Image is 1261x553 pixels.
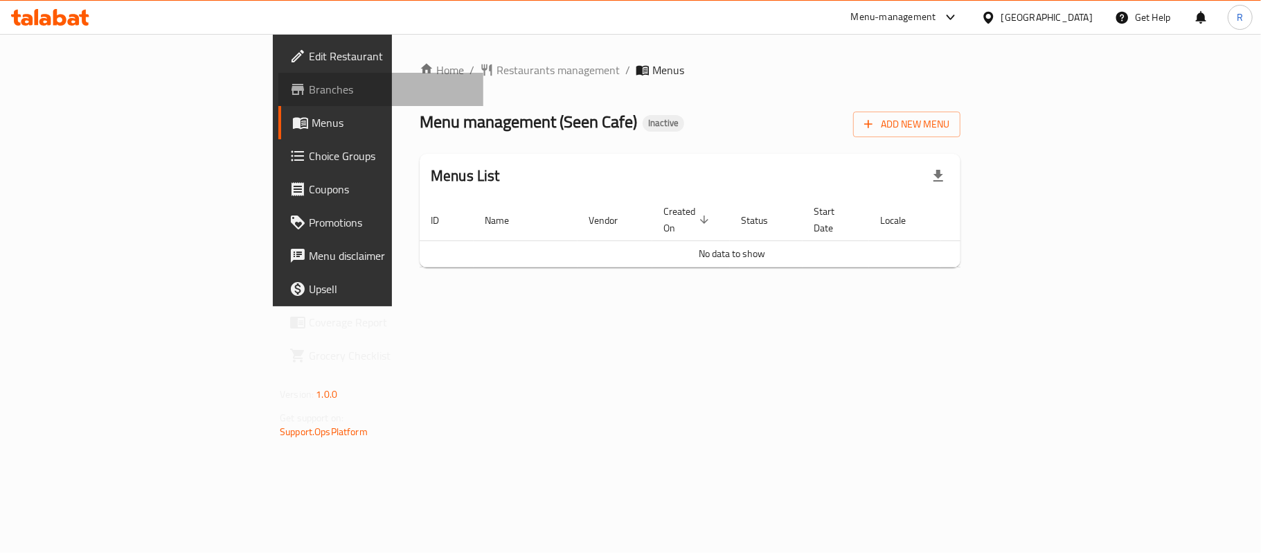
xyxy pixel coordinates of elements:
h2: Menus List [431,166,500,186]
span: Coverage Report [309,314,472,331]
span: Get support on: [280,409,343,427]
span: Choice Groups [309,148,472,164]
span: Inactive [643,117,684,129]
th: Actions [940,199,1044,241]
span: Menus [652,62,684,78]
span: Created On [663,203,713,236]
span: Vendor [589,212,636,229]
span: Coupons [309,181,472,197]
div: Inactive [643,115,684,132]
a: Upsell [278,272,483,306]
span: Branches [309,81,472,98]
button: Add New Menu [853,112,960,137]
div: Menu-management [851,9,936,26]
span: 1.0.0 [316,385,337,403]
span: Upsell [309,281,472,297]
a: Coverage Report [278,306,483,339]
a: Choice Groups [278,139,483,173]
a: Menu disclaimer [278,239,483,272]
span: Menu disclaimer [309,247,472,264]
span: Add New Menu [864,116,949,133]
a: Branches [278,73,483,106]
table: enhanced table [420,199,1044,267]
a: Menus [278,106,483,139]
li: / [625,62,630,78]
div: Export file [922,159,955,193]
a: Grocery Checklist [278,339,483,372]
nav: breadcrumb [420,62,960,78]
span: Locale [880,212,924,229]
span: Restaurants management [497,62,620,78]
span: R [1237,10,1243,25]
span: Promotions [309,214,472,231]
span: Status [741,212,786,229]
a: Restaurants management [480,62,620,78]
span: ID [431,212,457,229]
a: Edit Restaurant [278,39,483,73]
a: Support.OpsPlatform [280,423,368,441]
span: Menu management ( Seen Cafe ) [420,106,637,137]
span: Edit Restaurant [309,48,472,64]
a: Promotions [278,206,483,239]
span: Menus [312,114,472,131]
a: Coupons [278,173,483,206]
span: No data to show [699,245,765,263]
span: Name [485,212,527,229]
span: Version: [280,385,314,403]
div: [GEOGRAPHIC_DATA] [1001,10,1093,25]
span: Start Date [814,203,852,236]
span: Grocery Checklist [309,347,472,364]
